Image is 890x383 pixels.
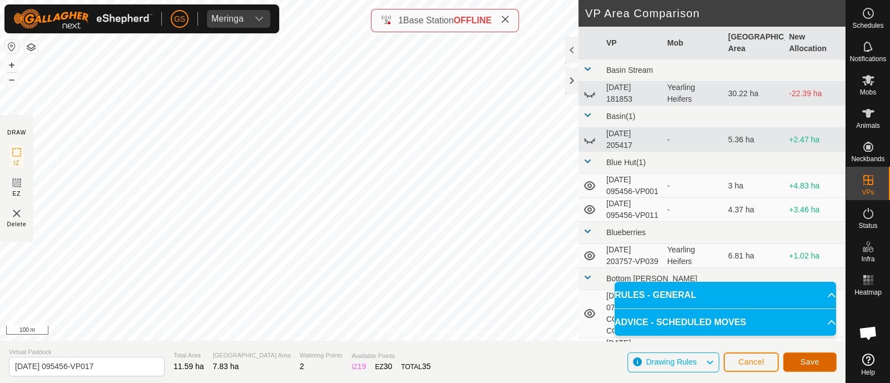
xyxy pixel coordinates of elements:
[13,190,21,198] span: EZ
[785,82,846,106] td: -22.39 ha
[667,204,720,216] div: -
[9,347,165,357] span: Virtual Paddock
[5,40,18,53] button: Reset Map
[850,56,886,62] span: Notifications
[379,326,421,336] a: Privacy Policy
[434,326,467,336] a: Contact Us
[248,10,270,28] div: dropdown trigger
[783,352,837,372] button: Save
[667,244,720,267] div: Yearling Heifers
[785,174,846,198] td: +4.83 ha
[861,256,874,262] span: Infra
[384,362,393,371] span: 30
[724,82,785,106] td: 30.22 ha
[602,198,663,222] td: [DATE] 095456-VP011
[213,351,291,360] span: [GEOGRAPHIC_DATA] Area
[615,316,746,329] span: ADVICE - SCHEDULED MOVES
[398,16,403,25] span: 1
[5,73,18,86] button: –
[606,66,653,74] span: Basin Stream
[851,156,884,162] span: Neckbands
[24,41,38,54] button: Map Layers
[174,13,185,25] span: GS
[454,16,492,25] span: OFFLINE
[7,220,27,228] span: Delete
[785,27,846,59] th: New Allocation
[602,244,663,268] td: [DATE] 203757-VP039
[358,362,367,371] span: 19
[856,122,880,129] span: Animals
[852,316,885,350] div: Open chat
[606,158,646,167] span: Blue Hut(1)
[738,357,764,366] span: Cancel
[211,14,244,23] div: Meringa
[800,357,819,366] span: Save
[615,309,836,336] p-accordion-header: ADVICE - SCHEDULED MOVES
[585,7,845,20] h2: VP Area Comparison
[858,222,877,229] span: Status
[861,369,875,376] span: Help
[602,82,663,106] td: [DATE] 181853
[785,198,846,222] td: +3.46 ha
[174,351,204,360] span: Total Area
[602,174,663,198] td: [DATE] 095456-VP001
[667,180,720,192] div: -
[602,27,663,59] th: VP
[846,349,890,380] a: Help
[300,351,343,360] span: Watering Points
[375,361,392,372] div: EZ
[606,274,697,283] span: Bottom [PERSON_NAME]
[403,16,454,25] span: Base Station
[13,9,152,29] img: Gallagher Logo
[724,174,785,198] td: 3 ha
[860,89,876,96] span: Mobs
[785,128,846,152] td: +2.47 ha
[667,82,720,105] div: Yearling Heifers
[646,357,696,366] span: Drawing Rules
[602,290,663,337] td: [DATE] 071255 - COPY - COPY-VP065
[854,289,882,296] span: Heatmap
[724,244,785,268] td: 6.81 ha
[852,22,883,29] span: Schedules
[5,58,18,72] button: +
[7,128,26,137] div: DRAW
[213,362,239,371] span: 7.83 ha
[352,351,431,361] span: Available Points
[724,128,785,152] td: 5.36 ha
[615,282,836,309] p-accordion-header: RULES - GENERAL
[602,128,663,152] td: [DATE] 205417
[724,198,785,222] td: 4.37 ha
[667,134,720,146] div: -
[300,362,304,371] span: 2
[663,27,724,59] th: Mob
[615,289,696,302] span: RULES - GENERAL
[401,361,431,372] div: TOTAL
[207,10,248,28] span: Meringa
[14,159,20,167] span: IZ
[352,361,366,372] div: IZ
[606,228,646,237] span: Blueberries
[10,207,23,220] img: VP
[785,244,846,268] td: +1.02 ha
[174,362,204,371] span: 11.59 ha
[862,189,874,196] span: VPs
[606,112,635,121] span: Basin(1)
[724,27,785,59] th: [GEOGRAPHIC_DATA] Area
[422,362,431,371] span: 35
[724,352,779,372] button: Cancel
